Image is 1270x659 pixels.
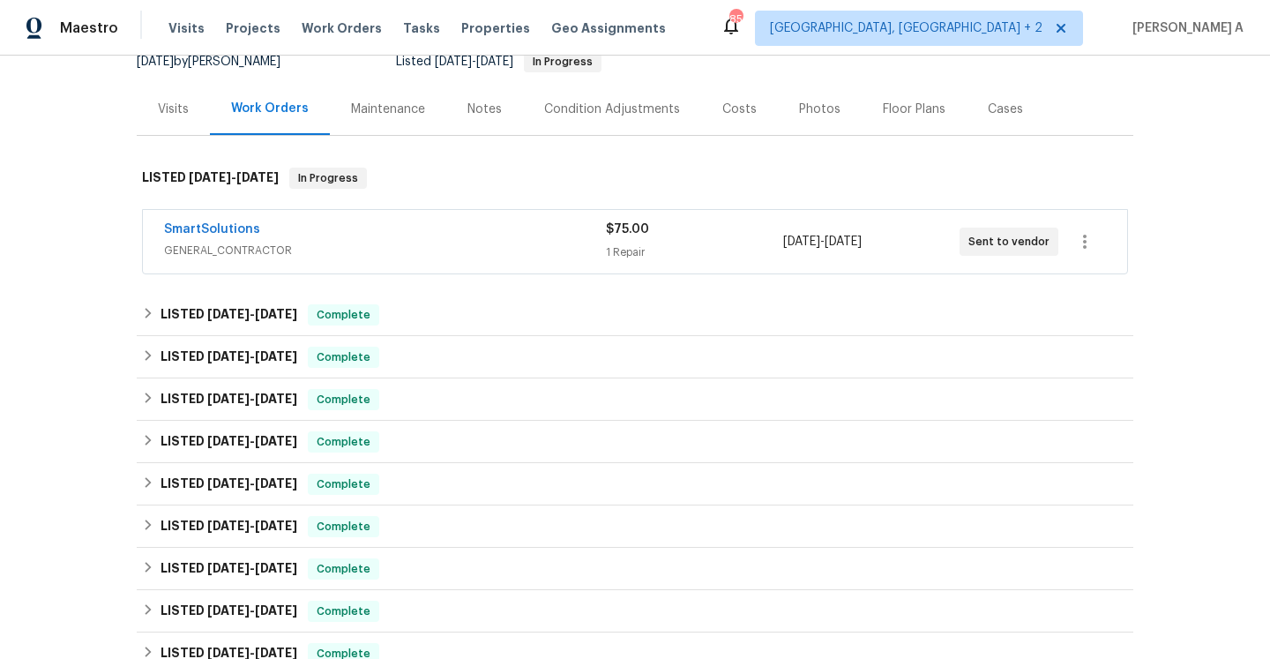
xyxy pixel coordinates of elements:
span: Complete [310,391,377,408]
span: - [207,520,297,532]
span: [DATE] [236,171,279,183]
span: Work Orders [302,19,382,37]
div: LISTED [DATE]-[DATE]In Progress [137,150,1133,206]
h6: LISTED [142,168,279,189]
span: Visits [168,19,205,37]
span: [DATE] [207,562,250,574]
span: [DATE] [255,350,297,363]
span: [DATE] [255,562,297,574]
span: [DATE] [207,477,250,490]
h6: LISTED [161,601,297,622]
span: [DATE] [255,477,297,490]
h6: LISTED [161,516,297,537]
span: In Progress [526,56,600,67]
span: [DATE] [255,435,297,447]
div: Cases [988,101,1023,118]
span: Complete [310,560,377,578]
span: [DATE] [207,350,250,363]
span: In Progress [291,169,365,187]
div: LISTED [DATE]-[DATE]Complete [137,463,1133,505]
div: LISTED [DATE]-[DATE]Complete [137,505,1133,548]
div: Photos [799,101,840,118]
span: [DATE] [255,647,297,659]
span: Projects [226,19,280,37]
span: [DATE] [207,604,250,617]
span: [DATE] [189,171,231,183]
span: - [783,233,862,251]
div: Maintenance [351,101,425,118]
span: $75.00 [606,223,649,236]
h6: LISTED [161,558,297,580]
span: [PERSON_NAME] A [1125,19,1244,37]
span: [DATE] [207,435,250,447]
div: LISTED [DATE]-[DATE]Complete [137,421,1133,463]
span: Sent to vendor [968,233,1057,251]
span: [DATE] [137,56,174,68]
span: - [207,393,297,405]
div: 85 [729,11,742,28]
span: [DATE] [255,604,297,617]
span: [DATE] [476,56,513,68]
span: - [207,435,297,447]
div: Floor Plans [883,101,945,118]
span: [DATE] [255,520,297,532]
span: GENERAL_CONTRACTOR [164,242,606,259]
span: - [189,171,279,183]
h6: LISTED [161,389,297,410]
span: [DATE] [207,393,250,405]
span: Complete [310,306,377,324]
span: - [207,350,297,363]
span: - [207,308,297,320]
span: Complete [310,433,377,451]
span: - [207,562,297,574]
h6: LISTED [161,474,297,495]
span: Complete [310,476,377,493]
span: Complete [310,603,377,620]
span: [DATE] [207,647,250,659]
span: Maestro [60,19,118,37]
span: - [207,604,297,617]
div: 1 Repair [606,243,782,261]
span: [DATE] [207,520,250,532]
span: - [207,477,297,490]
div: LISTED [DATE]-[DATE]Complete [137,590,1133,633]
div: LISTED [DATE]-[DATE]Complete [137,548,1133,590]
span: Complete [310,518,377,535]
span: Geo Assignments [551,19,666,37]
span: [DATE] [255,393,297,405]
div: LISTED [DATE]-[DATE]Complete [137,378,1133,421]
div: Work Orders [231,100,309,117]
span: [DATE] [255,308,297,320]
h6: LISTED [161,431,297,453]
div: by [PERSON_NAME] [137,51,302,72]
div: Visits [158,101,189,118]
div: Costs [722,101,757,118]
span: [DATE] [825,236,862,248]
span: [GEOGRAPHIC_DATA], [GEOGRAPHIC_DATA] + 2 [770,19,1042,37]
div: Notes [467,101,502,118]
span: Properties [461,19,530,37]
span: Tasks [403,22,440,34]
span: - [435,56,513,68]
span: - [207,647,297,659]
div: Condition Adjustments [544,101,680,118]
h6: LISTED [161,347,297,368]
span: [DATE] [435,56,472,68]
span: Complete [310,348,377,366]
span: [DATE] [207,308,250,320]
span: [DATE] [783,236,820,248]
span: Listed [396,56,601,68]
h6: LISTED [161,304,297,326]
div: LISTED [DATE]-[DATE]Complete [137,294,1133,336]
div: LISTED [DATE]-[DATE]Complete [137,336,1133,378]
a: SmartSolutions [164,223,260,236]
